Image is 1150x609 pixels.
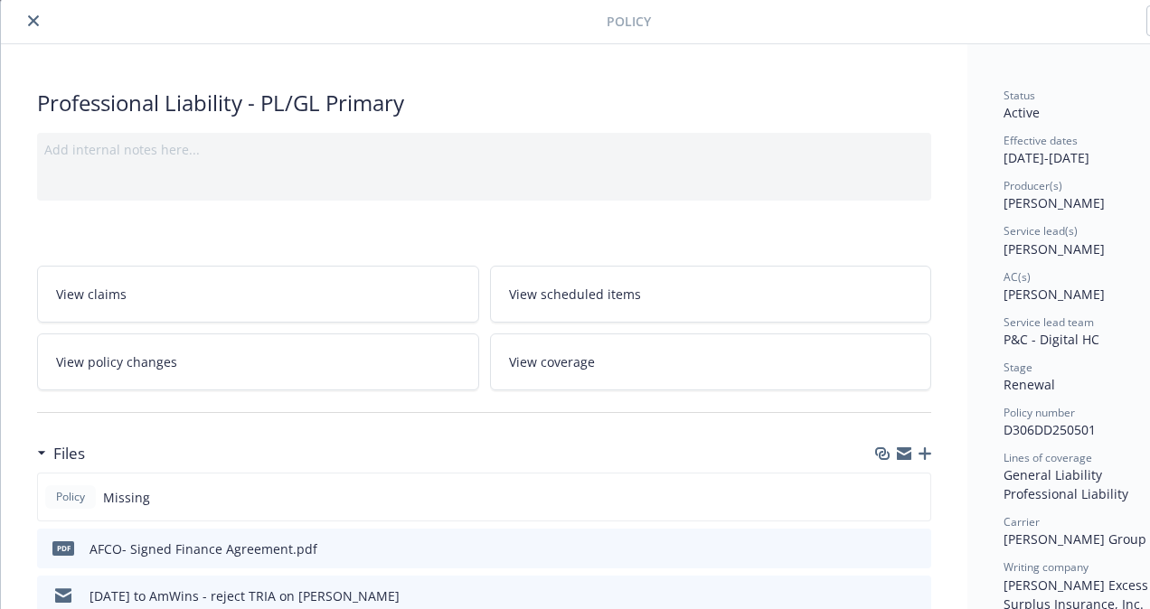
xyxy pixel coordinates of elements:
[509,352,595,371] span: View coverage
[90,539,317,558] div: AFCO- Signed Finance Agreement.pdf
[1004,405,1075,420] span: Policy number
[37,333,479,390] a: View policy changes
[52,541,74,555] span: pdf
[103,488,150,507] span: Missing
[37,88,931,118] div: Professional Liability - PL/GL Primary
[1004,223,1078,239] span: Service lead(s)
[1004,331,1099,348] span: P&C - Digital HC
[1004,269,1031,285] span: AC(s)
[607,12,651,31] span: Policy
[1004,376,1055,393] span: Renewal
[1004,286,1105,303] span: [PERSON_NAME]
[37,266,479,323] a: View claims
[52,489,89,505] span: Policy
[908,539,924,558] button: preview file
[879,586,893,605] button: download file
[908,586,924,605] button: preview file
[1004,178,1062,193] span: Producer(s)
[1004,240,1105,258] span: [PERSON_NAME]
[44,140,924,159] div: Add internal notes here...
[490,266,932,323] a: View scheduled items
[1004,450,1092,465] span: Lines of coverage
[1004,514,1040,529] span: Carrier
[1004,530,1146,548] span: [PERSON_NAME] Group
[53,442,85,465] h3: Files
[1004,314,1094,330] span: Service lead team
[879,539,893,558] button: download file
[1004,133,1078,148] span: Effective dates
[490,333,932,390] a: View coverage
[37,442,85,465] div: Files
[56,285,127,304] span: View claims
[1004,104,1040,121] span: Active
[23,10,44,32] button: close
[1004,360,1032,375] span: Stage
[90,586,400,605] div: [DATE] to AmWins - reject TRIA on [PERSON_NAME]
[1004,421,1096,438] span: D306DD250501
[56,352,177,371] span: View policy changes
[1004,559,1089,575] span: Writing company
[509,285,641,304] span: View scheduled items
[1004,88,1035,103] span: Status
[1004,194,1105,211] span: [PERSON_NAME]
